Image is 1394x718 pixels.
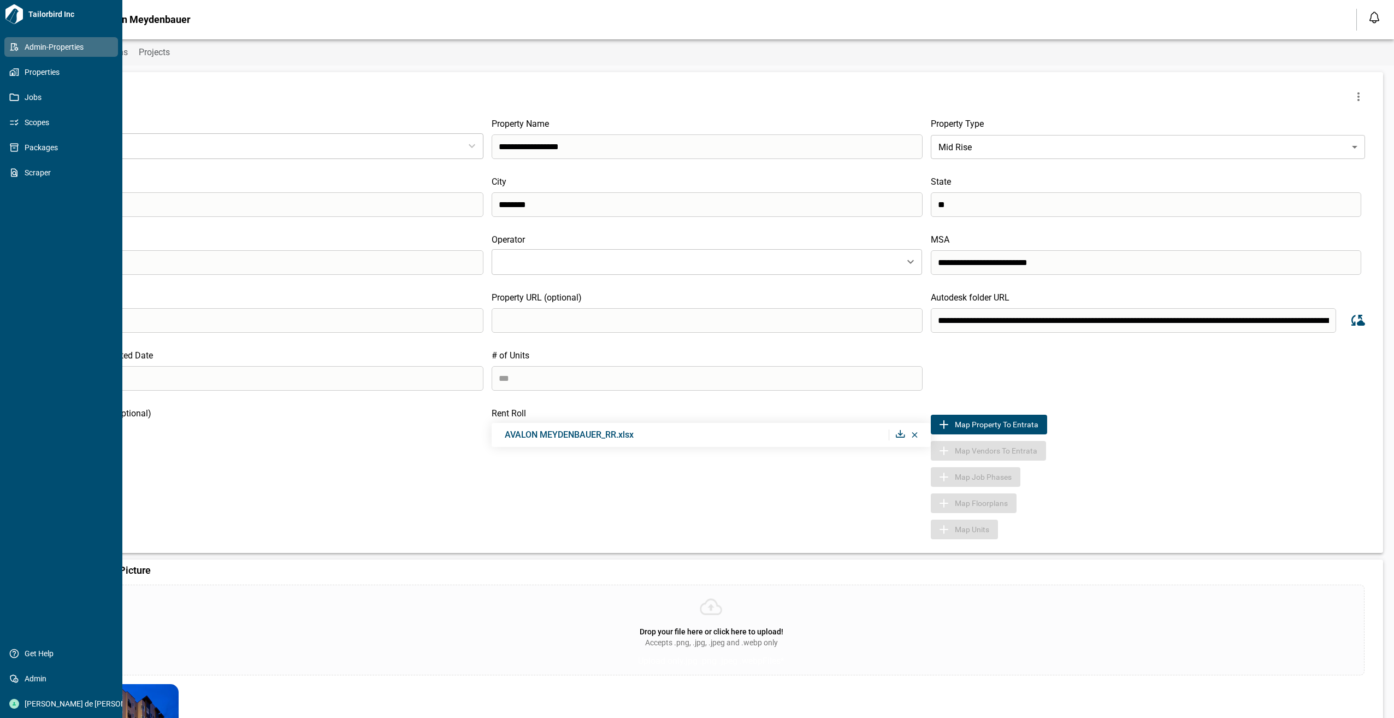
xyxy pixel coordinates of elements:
a: Scopes [4,113,118,132]
input: search [492,192,922,217]
span: Get Help [19,648,108,659]
span: Tailorbird Inc [24,9,118,20]
a: Jobs [4,87,118,107]
span: AVALON MEYDENBAUER_RR.xlsx [505,429,634,440]
span: Projects [139,47,170,58]
span: Operator [492,234,525,245]
span: Admin [19,673,108,684]
input: search [492,134,922,159]
span: Drop your file here or click here to upload! [640,627,783,636]
input: search [931,192,1361,217]
input: search [492,308,922,333]
span: City [492,176,506,187]
span: Admin-Properties [19,42,108,52]
a: Admin-Properties [4,37,118,57]
span: Property URL (optional) [492,292,582,303]
img: Map to Entrata [937,418,950,431]
p: Upload only .jpg .png .jpeg .webp Files* [638,655,784,668]
div: Mid Rise [931,132,1365,162]
span: State [931,176,951,187]
button: more [1348,86,1369,108]
button: Open notification feed [1366,9,1383,26]
span: Property Type [931,119,984,129]
input: search [53,250,483,275]
input: search [931,250,1361,275]
span: MSA [931,234,949,245]
span: Autodesk folder URL [931,292,1009,303]
span: Scraper [19,167,108,178]
div: base tabs [28,39,1394,66]
a: Properties [4,62,118,82]
span: Accepts .png, .jpg, .jpeg and .webp only [645,637,778,648]
span: Rent Roll [492,408,526,419]
button: Open [903,254,918,269]
span: # of Units [492,350,529,361]
span: Packages [19,142,108,153]
a: Admin [4,669,118,688]
span: Properties [19,67,108,78]
span: [PERSON_NAME] de [PERSON_NAME] [19,698,108,709]
button: Map to EntrataMap Property to Entrata [931,415,1047,434]
input: search [53,192,483,217]
input: search [931,308,1336,333]
a: Scraper [4,163,118,183]
span: Scopes [19,117,108,128]
span: Property Name [492,119,549,129]
input: search [53,366,483,391]
span: Jobs [19,92,108,103]
button: Sync data from Autodesk [1344,308,1369,333]
input: search [53,308,483,333]
a: Packages [4,138,118,157]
